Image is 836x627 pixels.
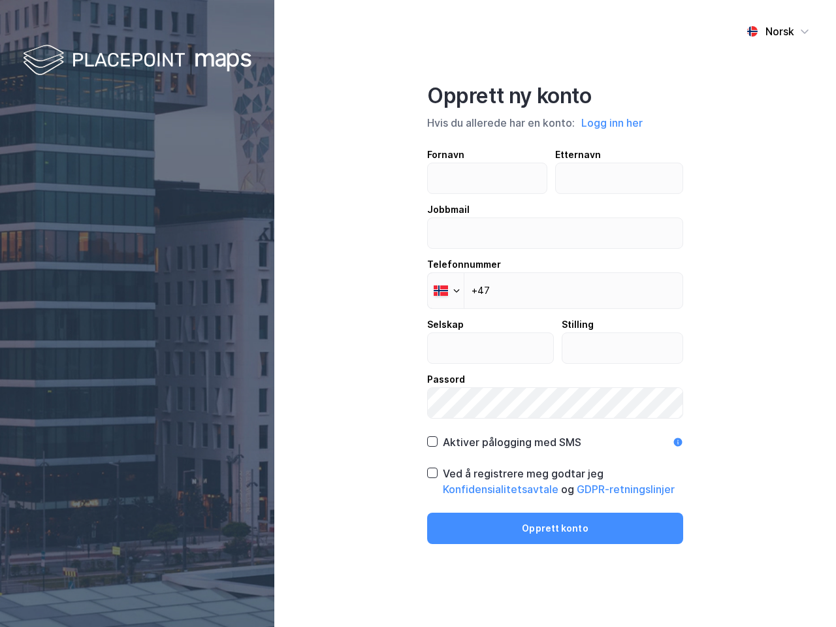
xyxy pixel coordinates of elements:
[443,466,683,497] div: Ved å registrere meg godtar jeg og
[555,147,684,163] div: Etternavn
[443,434,581,450] div: Aktiver pålogging med SMS
[577,114,647,131] button: Logg inn her
[427,272,683,309] input: Telefonnummer
[427,317,554,332] div: Selskap
[427,83,683,109] div: Opprett ny konto
[428,273,464,308] div: Norway: + 47
[427,114,683,131] div: Hvis du allerede har en konto:
[427,513,683,544] button: Opprett konto
[771,564,836,627] iframe: Chat Widget
[427,257,683,272] div: Telefonnummer
[427,147,547,163] div: Fornavn
[427,372,683,387] div: Passord
[765,24,794,39] div: Norsk
[23,42,251,80] img: logo-white.f07954bde2210d2a523dddb988cd2aa7.svg
[427,202,683,217] div: Jobbmail
[562,317,684,332] div: Stilling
